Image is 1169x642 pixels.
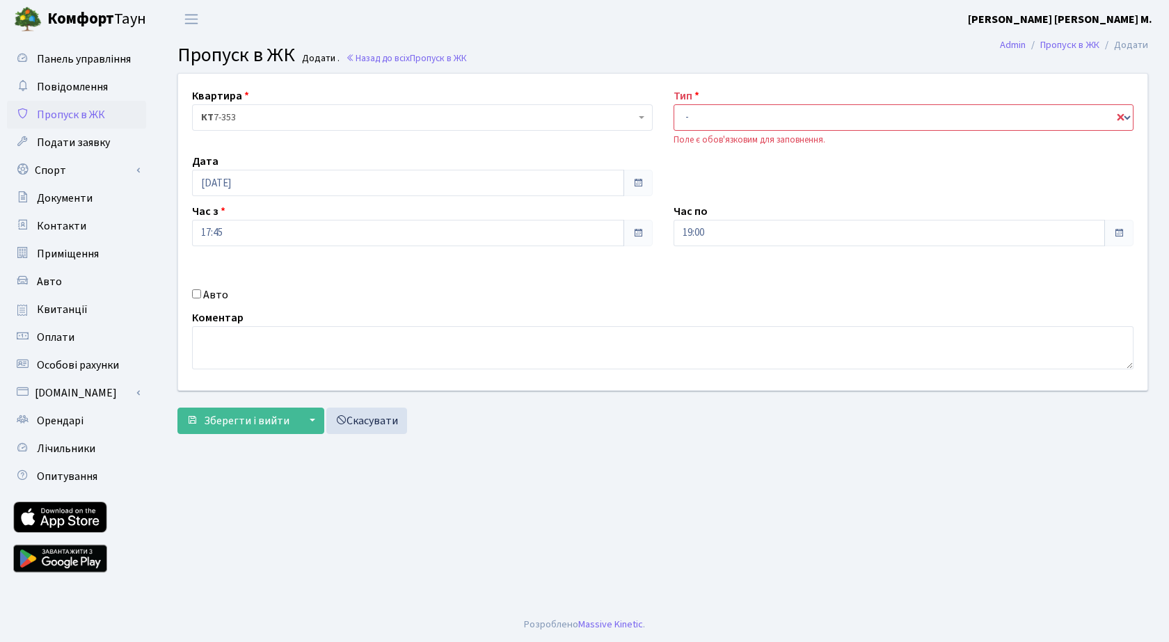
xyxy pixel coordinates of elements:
[37,302,88,317] span: Квитанції
[7,323,146,351] a: Оплати
[204,413,289,428] span: Зберегти і вийти
[37,246,99,262] span: Приміщення
[201,111,635,125] span: <b>КТ</b>&nbsp;&nbsp;&nbsp;&nbsp;7-353
[410,51,467,65] span: Пропуск в ЖК
[37,218,86,234] span: Контакти
[7,463,146,490] a: Опитування
[37,358,119,373] span: Особові рахунки
[37,330,74,345] span: Оплати
[7,379,146,407] a: [DOMAIN_NAME]
[37,191,93,206] span: Документи
[299,53,340,65] small: Додати .
[177,408,299,434] button: Зберегти і вийти
[7,73,146,101] a: Повідомлення
[578,617,643,632] a: Massive Kinetic
[192,88,249,104] label: Квартира
[1040,38,1099,52] a: Пропуск в ЖК
[37,413,83,428] span: Орендарі
[7,101,146,129] a: Пропуск в ЖК
[7,157,146,184] a: Спорт
[1099,38,1148,53] li: Додати
[326,408,407,434] a: Скасувати
[47,8,114,30] b: Комфорт
[192,104,653,131] span: <b>КТ</b>&nbsp;&nbsp;&nbsp;&nbsp;7-353
[37,79,108,95] span: Повідомлення
[174,8,209,31] button: Переключити навігацію
[192,153,218,170] label: Дата
[14,6,42,33] img: logo.png
[192,203,225,220] label: Час з
[968,12,1152,27] b: [PERSON_NAME] [PERSON_NAME] М.
[37,441,95,456] span: Лічильники
[37,274,62,289] span: Авто
[979,31,1169,60] nav: breadcrumb
[7,129,146,157] a: Подати заявку
[1000,38,1026,52] a: Admin
[674,134,1134,147] div: Поле є обов'язковим для заповнення.
[37,135,110,150] span: Подати заявку
[7,184,146,212] a: Документи
[37,107,105,122] span: Пропуск в ЖК
[177,41,295,69] span: Пропуск в ЖК
[37,469,97,484] span: Опитування
[7,435,146,463] a: Лічильники
[7,268,146,296] a: Авто
[7,45,146,73] a: Панель управління
[674,88,699,104] label: Тип
[968,11,1152,28] a: [PERSON_NAME] [PERSON_NAME] М.
[7,407,146,435] a: Орендарі
[346,51,467,65] a: Назад до всіхПропуск в ЖК
[524,617,645,632] div: Розроблено .
[203,287,228,303] label: Авто
[7,212,146,240] a: Контакти
[7,296,146,323] a: Квитанції
[192,310,244,326] label: Коментар
[674,203,708,220] label: Час по
[201,111,214,125] b: КТ
[37,51,131,67] span: Панель управління
[7,351,146,379] a: Особові рахунки
[47,8,146,31] span: Таун
[7,240,146,268] a: Приміщення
